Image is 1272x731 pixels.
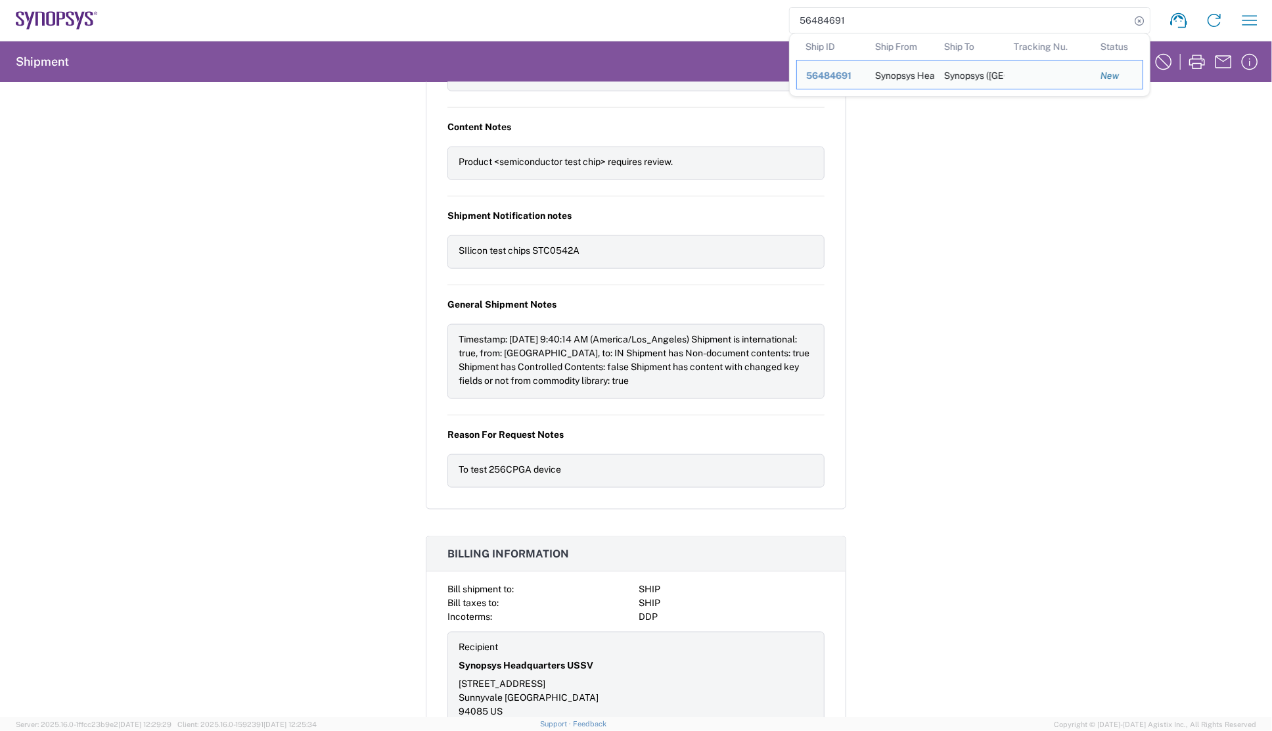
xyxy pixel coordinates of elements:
div: Product <semiconductor test chip> requires review. [459,155,813,169]
span: 56484691 [806,70,852,81]
span: Synopsys Headquarters USSV [459,659,593,672]
span: Server: 2025.16.0-1ffcc23b9e2 [16,720,171,728]
div: Synopsys (India) Pvt. Ltd. [944,60,995,89]
th: Ship To [935,34,1005,60]
div: SIlicon test chips STC0542A [459,244,813,258]
span: Bill taxes to: [447,598,499,608]
div: DDP [639,610,825,624]
span: Reason For Request Notes [447,428,564,442]
h2: Shipment [16,54,69,70]
span: Content Notes [447,120,511,134]
div: Synopsys Headquarters USSV [875,60,926,89]
div: SHIP [639,582,825,596]
span: [DATE] 12:25:34 [263,720,317,728]
span: Incoterms: [447,611,492,622]
div: 56484691 [806,70,857,82]
th: Ship ID [796,34,866,60]
a: Support [540,720,573,728]
div: SHIP [639,596,825,610]
table: Search Results [796,34,1150,96]
div: New [1101,70,1133,82]
a: Feedback [573,720,606,728]
span: Recipient [459,642,498,652]
span: Client: 2025.16.0-1592391 [177,720,317,728]
div: To test 256CPGA device [459,463,813,477]
input: Shipment, tracking or reference number [790,8,1130,33]
span: [DATE] 12:29:29 [118,720,171,728]
span: General Shipment Notes [447,298,556,312]
div: 94085 US [459,705,633,719]
div: Timestamp: [DATE] 9:40:14 AM (America/Los_Angeles) Shipment is international: true, from: [GEOGRA... [459,333,813,388]
div: Sunnyvale [GEOGRAPHIC_DATA] [459,691,633,705]
span: Copyright © [DATE]-[DATE] Agistix Inc., All Rights Reserved [1054,719,1256,730]
th: Tracking Nu. [1005,34,1091,60]
div: [STREET_ADDRESS] [459,677,633,691]
span: Billing information [447,548,569,560]
th: Status [1091,34,1143,60]
span: Bill shipment to: [447,584,514,594]
span: Shipment Notification notes [447,209,572,223]
th: Ship From [866,34,936,60]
